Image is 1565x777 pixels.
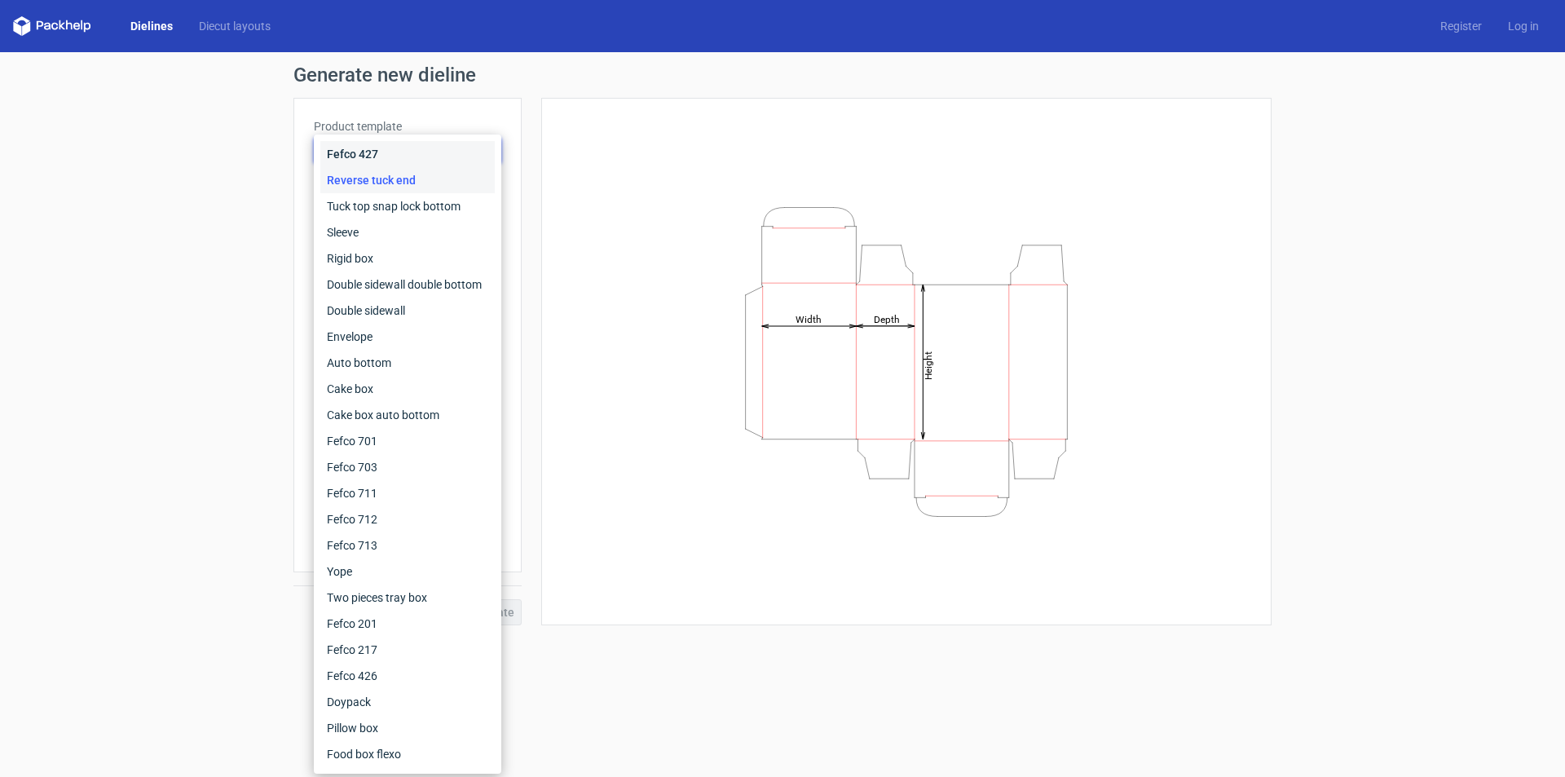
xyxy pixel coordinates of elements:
div: Fefco 701 [320,428,495,454]
div: Fefco 426 [320,663,495,689]
a: Dielines [117,18,186,34]
div: Doypack [320,689,495,715]
a: Log in [1495,18,1552,34]
div: Fefco 703 [320,454,495,480]
div: Tuck top snap lock bottom [320,193,495,219]
a: Diecut layouts [186,18,284,34]
div: Food box flexo [320,741,495,767]
a: Register [1427,18,1495,34]
div: Double sidewall [320,298,495,324]
div: Rigid box [320,245,495,272]
div: Fefco 201 [320,611,495,637]
tspan: Depth [874,313,900,324]
div: Cake box [320,376,495,402]
div: Sleeve [320,219,495,245]
div: Pillow box [320,715,495,741]
div: Fefco 712 [320,506,495,532]
tspan: Height [923,351,934,379]
div: Cake box auto bottom [320,402,495,428]
label: Product template [314,118,501,135]
div: Fefco 217 [320,637,495,663]
div: Fefco 711 [320,480,495,506]
h1: Generate new dieline [293,65,1272,85]
tspan: Width [796,313,822,324]
div: Two pieces tray box [320,585,495,611]
div: Yope [320,558,495,585]
div: Reverse tuck end [320,167,495,193]
div: Auto bottom [320,350,495,376]
div: Fefco 713 [320,532,495,558]
div: Fefco 427 [320,141,495,167]
div: Envelope [320,324,495,350]
div: Double sidewall double bottom [320,272,495,298]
